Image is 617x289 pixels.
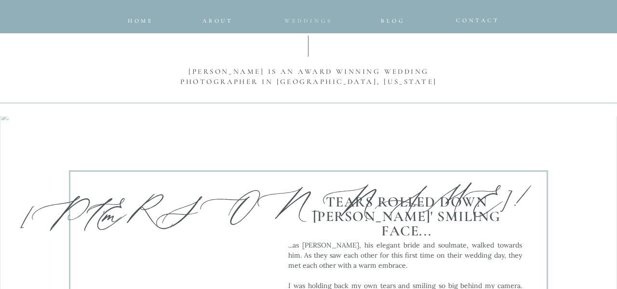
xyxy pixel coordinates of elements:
[202,15,230,21] a: about
[456,17,500,24] span: CONTACT
[284,17,333,24] span: Weddings
[374,15,413,21] a: Blog
[127,15,155,21] a: home
[277,15,340,22] a: Weddings
[19,182,325,221] p: [PERSON_NAME]!
[456,15,491,21] a: CONTACT
[128,17,154,24] span: home
[180,67,437,86] span: [PERSON_NAME] is an award winning wedding photographer in [GEOGRAPHIC_DATA], [US_STATE]
[297,195,516,226] p: Tears Rolled down [PERSON_NAME]' smiling Face...
[381,17,405,24] span: Blog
